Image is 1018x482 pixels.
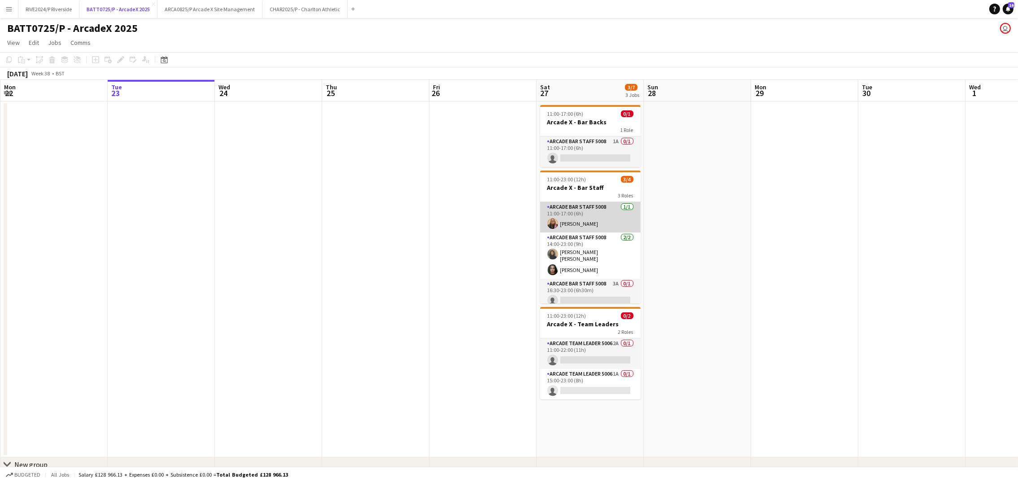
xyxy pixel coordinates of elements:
app-card-role: Arcade Bar Staff 50082/214:00-23:00 (9h)[PERSON_NAME] [PERSON_NAME][PERSON_NAME] [540,232,641,279]
span: Budgeted [14,472,40,478]
span: 2 Roles [618,329,634,335]
span: 30 [861,88,872,98]
span: 11:00-23:00 (12h) [547,312,586,319]
span: 0/2 [621,312,634,319]
span: Tue [862,83,872,91]
a: View [4,37,23,48]
span: All jobs [49,471,71,478]
button: CHAR2025/P - Charlton Athletic [262,0,348,18]
span: Fri [433,83,440,91]
app-card-role: Arcade Bar Staff 50083A0/116:30-23:00 (6h30m) [540,279,641,309]
h1: BATT0725/P - ArcadeX 2025 [7,22,138,35]
app-card-role: Arcade Team Leader 50061A0/115:00-23:00 (8h) [540,369,641,399]
app-card-role: Arcade Team Leader 50062A0/111:00-22:00 (11h) [540,338,641,369]
span: Total Budgeted £128 966.13 [216,471,288,478]
a: Edit [25,37,43,48]
span: 16 [1008,2,1014,8]
span: Week 38 [30,70,52,77]
h3: Arcade X - Bar Staff [540,184,641,192]
app-card-role: Arcade Bar Staff 50081/111:00-17:00 (6h)[PERSON_NAME] [540,202,641,232]
div: [DATE] [7,69,28,78]
span: Mon [4,83,16,91]
app-user-avatar: Natasha Kinsman [1000,23,1011,34]
span: 23 [110,88,122,98]
span: 29 [753,88,766,98]
span: Wed [969,83,981,91]
span: 1 Role [620,127,634,133]
a: Jobs [44,37,65,48]
div: New group [14,460,48,469]
div: 3 Jobs [625,92,639,98]
span: Jobs [48,39,61,47]
span: Edit [29,39,39,47]
span: Wed [218,83,230,91]
span: 3/4 [621,176,634,183]
button: Budgeted [4,470,42,480]
span: 27 [539,88,550,98]
app-job-card: 11:00-17:00 (6h)0/1Arcade X - Bar Backs1 RoleArcade Bar Staff 50081A0/111:00-17:00 (6h) [540,105,641,167]
a: 16 [1003,4,1014,14]
span: Tue [111,83,122,91]
h3: Arcade X - Team Leaders [540,320,641,328]
a: Comms [67,37,94,48]
button: BATT0725/P - ArcadeX 2025 [79,0,157,18]
div: BST [56,70,65,77]
app-job-card: 11:00-23:00 (12h)3/4Arcade X - Bar Staff3 RolesArcade Bar Staff 50081/111:00-17:00 (6h)[PERSON_NA... [540,171,641,303]
span: Sun [647,83,658,91]
span: 1 [968,88,981,98]
div: Salary £128 966.13 + Expenses £0.00 + Subsistence £0.00 = [79,471,288,478]
span: Comms [70,39,91,47]
span: 25 [324,88,337,98]
button: RIVE2024/P Riverside [18,0,79,18]
button: ARCA0825/P Arcade X Site Management [157,0,262,18]
span: 11:00-23:00 (12h) [547,176,586,183]
span: Sat [540,83,550,91]
span: 11:00-17:00 (6h) [547,110,584,117]
span: 0/1 [621,110,634,117]
span: Thu [326,83,337,91]
span: 26 [432,88,440,98]
span: Mon [755,83,766,91]
app-card-role: Arcade Bar Staff 50081A0/111:00-17:00 (6h) [540,136,641,167]
span: View [7,39,20,47]
span: 3/7 [625,84,638,91]
app-job-card: 11:00-23:00 (12h)0/2Arcade X - Team Leaders2 RolesArcade Team Leader 50062A0/111:00-22:00 (11h) A... [540,307,641,399]
span: 22 [3,88,16,98]
span: 24 [217,88,230,98]
span: 28 [646,88,658,98]
h3: Arcade X - Bar Backs [540,118,641,126]
span: 3 Roles [618,192,634,199]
